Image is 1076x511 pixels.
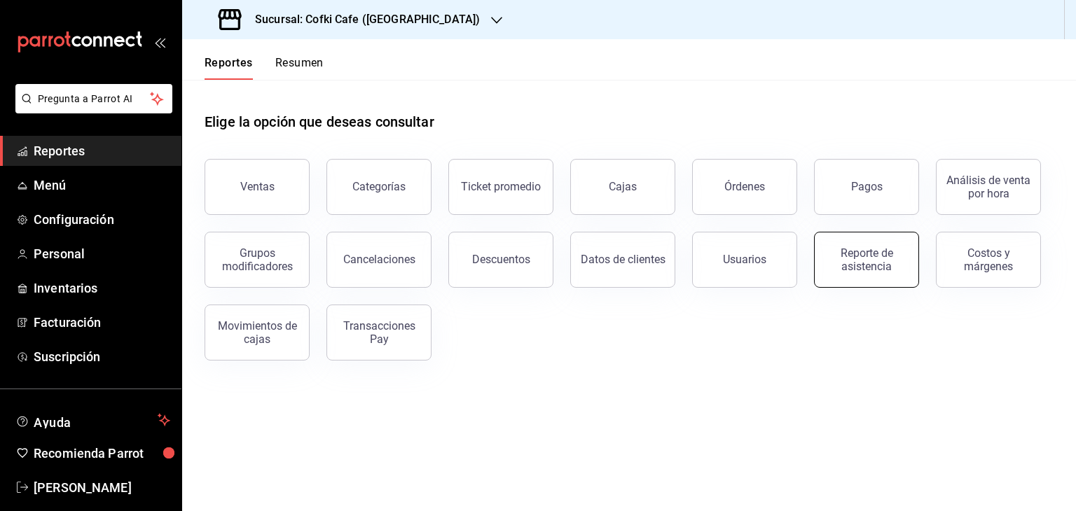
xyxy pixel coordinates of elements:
button: Grupos modificadores [205,232,310,288]
h1: Elige la opción que deseas consultar [205,111,434,132]
button: Transacciones Pay [326,304,432,360]
div: Órdenes [724,180,765,193]
button: Pagos [814,159,919,215]
span: Ayuda [34,412,152,428]
div: Cajas [609,180,637,193]
div: Descuentos [472,253,530,266]
a: Pregunta a Parrot AI [10,101,172,116]
button: Análisis de venta por hora [936,159,1041,215]
div: Transacciones Pay [336,319,422,346]
div: Movimientos de cajas [214,319,301,346]
span: Personal [34,244,170,263]
div: Reporte de asistencia [823,246,910,273]
button: Ticket promedio [448,159,553,215]
div: Pagos [851,180,883,193]
div: Ventas [240,180,275,193]
button: Datos de clientes [570,232,675,288]
span: [PERSON_NAME] [34,478,170,497]
span: Facturación [34,313,170,332]
span: Reportes [34,141,170,160]
button: Costos y márgenes [936,232,1041,288]
span: Suscripción [34,347,170,366]
button: Reportes [205,56,253,80]
span: Recomienda Parrot [34,444,170,463]
span: Pregunta a Parrot AI [38,92,151,106]
button: Pregunta a Parrot AI [15,84,172,113]
div: Costos y márgenes [945,246,1032,273]
button: open_drawer_menu [154,36,165,48]
button: Ventas [205,159,310,215]
button: Categorías [326,159,432,215]
span: Configuración [34,210,170,229]
button: Órdenes [692,159,797,215]
div: Grupos modificadores [214,246,301,273]
div: Análisis de venta por hora [945,174,1032,200]
button: Cajas [570,159,675,215]
div: Cancelaciones [343,253,415,266]
div: Datos de clientes [581,253,665,266]
span: Inventarios [34,279,170,297]
button: Cancelaciones [326,232,432,288]
button: Reporte de asistencia [814,232,919,288]
button: Resumen [275,56,324,80]
div: Categorías [352,180,406,193]
button: Movimientos de cajas [205,304,310,360]
h3: Sucursal: Cofki Cafe ([GEOGRAPHIC_DATA]) [244,11,480,28]
div: Ticket promedio [461,180,541,193]
span: Menú [34,176,170,195]
button: Descuentos [448,232,553,288]
div: navigation tabs [205,56,324,80]
button: Usuarios [692,232,797,288]
div: Usuarios [723,253,766,266]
